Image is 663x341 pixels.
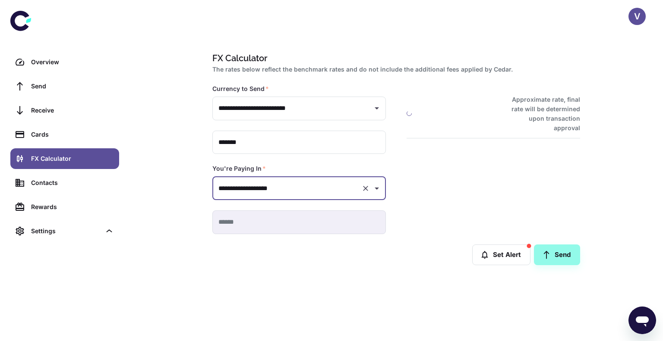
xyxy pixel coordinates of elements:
label: You're Paying In [212,164,266,173]
div: Send [31,81,114,91]
a: FX Calculator [10,148,119,169]
div: Overview [31,57,114,67]
div: Settings [10,221,119,241]
button: Open [371,102,383,114]
a: Rewards [10,197,119,217]
div: Settings [31,226,101,236]
button: Open [371,182,383,194]
button: V [628,8,646,25]
a: Overview [10,52,119,72]
label: Currency to Send [212,84,269,93]
a: Cards [10,124,119,145]
a: Contacts [10,172,119,193]
a: Send [10,76,119,97]
h1: FX Calculator [212,52,577,65]
h6: Approximate rate, final rate will be determined upon transaction approval [502,95,580,133]
button: Set Alert [472,244,530,265]
div: Rewards [31,202,114,212]
div: Cards [31,130,114,139]
div: Receive [31,106,114,115]
button: Clear [360,182,372,194]
div: Contacts [31,178,114,188]
a: Send [534,244,580,265]
a: Receive [10,100,119,121]
iframe: Button to launch messaging window [628,307,656,334]
div: FX Calculator [31,154,114,163]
